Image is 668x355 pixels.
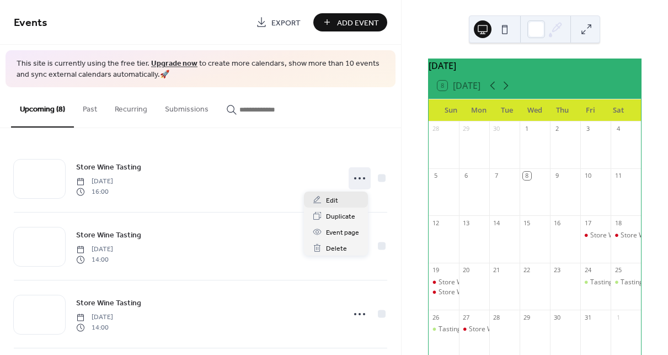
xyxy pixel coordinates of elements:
div: Sat [605,99,632,121]
div: Fri [576,99,604,121]
div: 5 [432,172,440,180]
button: Upcoming (8) [11,87,74,128]
div: 15 [523,219,531,227]
span: Store Wine Tasting [76,298,141,309]
div: 19 [432,266,440,274]
div: 31 [584,313,592,321]
div: 28 [493,313,501,321]
button: Past [74,87,106,126]
span: Delete [326,243,347,255]
a: Store Wine Tasting [76,229,141,241]
span: 16:00 [76,187,113,197]
div: 17 [584,219,592,227]
div: 30 [553,313,562,321]
span: [DATE] [76,177,113,187]
div: 22 [523,266,531,274]
div: 29 [462,125,471,133]
div: 1 [614,313,622,321]
div: Tasting [621,278,643,287]
span: Duplicate [326,211,355,222]
span: [DATE] [76,312,113,322]
div: Tasting [611,278,641,287]
span: Store Wine Tasting [76,230,141,241]
div: 8 [523,172,531,180]
div: 9 [553,172,562,180]
div: Mon [465,99,493,121]
a: Upgrade now [151,56,197,71]
div: 30 [493,125,501,133]
div: 7 [493,172,501,180]
div: Store Wine Tasting [469,325,527,334]
div: 2 [553,125,562,133]
button: Add Event [313,13,387,31]
span: Edit [326,195,338,206]
div: 18 [614,219,622,227]
div: Thu [549,99,576,121]
div: Wed [521,99,548,121]
div: Store Wine Tasting [459,325,489,334]
div: 6 [462,172,471,180]
div: 12 [432,219,440,227]
div: 26 [432,313,440,321]
span: This site is currently using the free tier. to create more calendars, show more than 10 events an... [17,59,384,80]
div: 20 [462,266,471,274]
div: Store Wine Tasting [580,231,611,240]
span: Events [14,12,47,34]
div: Store Wine Tasting [429,288,459,297]
div: Tasting [439,325,461,334]
button: Submissions [156,87,217,126]
div: 13 [462,219,471,227]
div: 24 [584,266,592,274]
span: Add Event [337,17,379,29]
div: 21 [493,266,501,274]
span: Export [271,17,301,29]
div: 16 [553,219,562,227]
div: 4 [614,125,622,133]
div: 1 [523,125,531,133]
div: 27 [462,313,471,321]
div: [DATE] [429,59,641,72]
div: Tasting [590,278,613,287]
div: Store Wine Tasting [429,278,459,287]
div: 10 [584,172,592,180]
div: Sun [437,99,465,121]
div: Store Wine Tasting [439,278,496,287]
span: Event page [326,227,359,239]
button: Recurring [106,87,156,126]
div: 25 [614,266,622,274]
div: Store Wine Tasting [611,231,641,240]
div: 11 [614,172,622,180]
span: [DATE] [76,245,113,255]
div: Store Wine Tasting [590,231,648,240]
div: 14 [493,219,501,227]
div: Tasting [429,325,459,334]
div: 29 [523,313,531,321]
span: 14:00 [76,322,113,332]
a: Store Wine Tasting [76,161,141,173]
a: Export [248,13,309,31]
div: 28 [432,125,440,133]
div: 23 [553,266,562,274]
div: 3 [584,125,592,133]
a: Store Wine Tasting [76,296,141,309]
span: Store Wine Tasting [76,162,141,173]
span: 14:00 [76,255,113,264]
div: Tasting [580,278,611,287]
div: Tue [493,99,521,121]
div: Store Wine Tasting [439,288,496,297]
